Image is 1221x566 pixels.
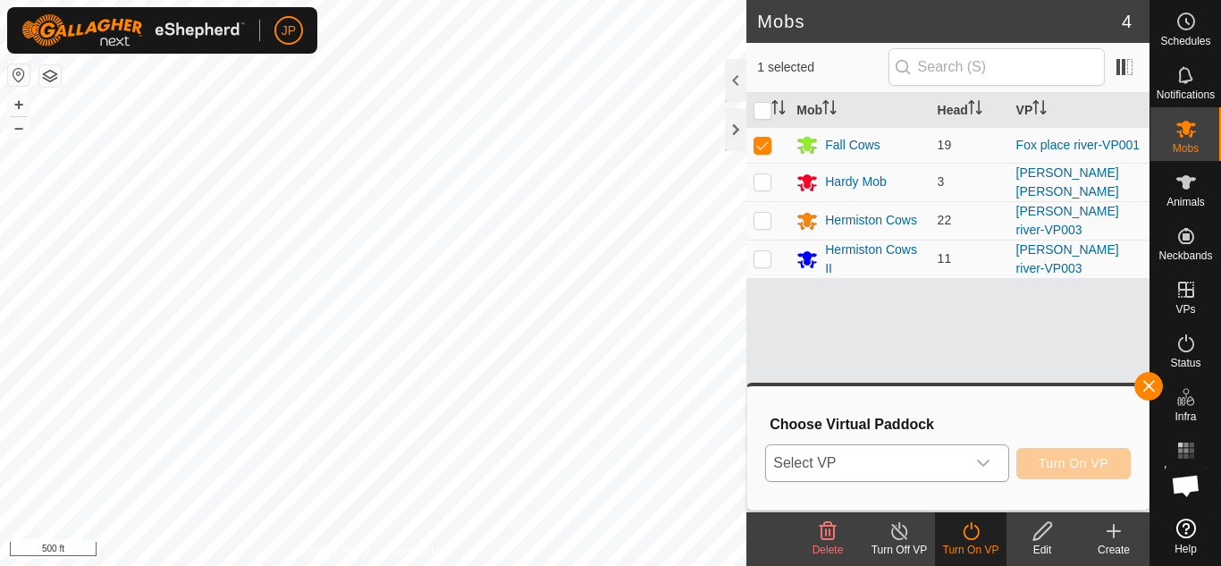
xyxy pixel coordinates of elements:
a: Help [1150,511,1221,562]
button: – [8,117,29,139]
button: Turn On VP [1016,448,1131,479]
div: Turn On VP [935,542,1006,558]
span: Help [1175,544,1197,554]
img: Gallagher Logo [21,14,245,46]
div: Hermiston Cows II [825,241,922,278]
button: Map Layers [39,65,61,87]
span: 11 [938,251,952,266]
span: Schedules [1160,36,1210,46]
a: Fox place river-VP001 [1016,138,1141,152]
span: Animals [1166,197,1205,207]
p-sorticon: Activate to sort [968,103,982,117]
input: Search (S) [888,48,1105,86]
span: Delete [813,544,844,556]
h2: Mobs [757,11,1122,32]
span: Select VP [766,445,964,481]
span: Mobs [1173,143,1199,154]
span: Turn On VP [1039,456,1108,470]
div: Hermiston Cows [825,211,917,230]
button: + [8,94,29,115]
a: [PERSON_NAME] river-VP003 [1016,242,1119,275]
span: 22 [938,213,952,227]
span: 1 selected [757,58,888,77]
span: Neckbands [1158,250,1212,261]
span: Notifications [1157,89,1215,100]
th: Head [930,93,1009,128]
a: Contact Us [391,543,443,559]
div: dropdown trigger [965,445,1001,481]
a: [PERSON_NAME] river-VP003 [1016,204,1119,237]
span: JP [282,21,296,40]
span: VPs [1175,304,1195,315]
th: Mob [789,93,930,128]
a: [PERSON_NAME] [PERSON_NAME] [1016,165,1119,199]
span: 3 [938,174,945,189]
span: Heatmap [1164,465,1208,476]
h3: Choose Virtual Paddock [770,416,1131,433]
div: Open chat [1159,459,1213,512]
div: Fall Cows [825,136,880,155]
span: 19 [938,138,952,152]
div: Create [1078,542,1149,558]
p-sorticon: Activate to sort [1032,103,1047,117]
p-sorticon: Activate to sort [771,103,786,117]
th: VP [1009,93,1149,128]
div: Turn Off VP [863,542,935,558]
span: 4 [1122,8,1132,35]
a: Privacy Policy [303,543,370,559]
div: Hardy Mob [825,173,886,191]
div: Edit [1006,542,1078,558]
span: Status [1170,358,1200,368]
p-sorticon: Activate to sort [822,103,837,117]
span: Infra [1175,411,1196,422]
button: Reset Map [8,64,29,86]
